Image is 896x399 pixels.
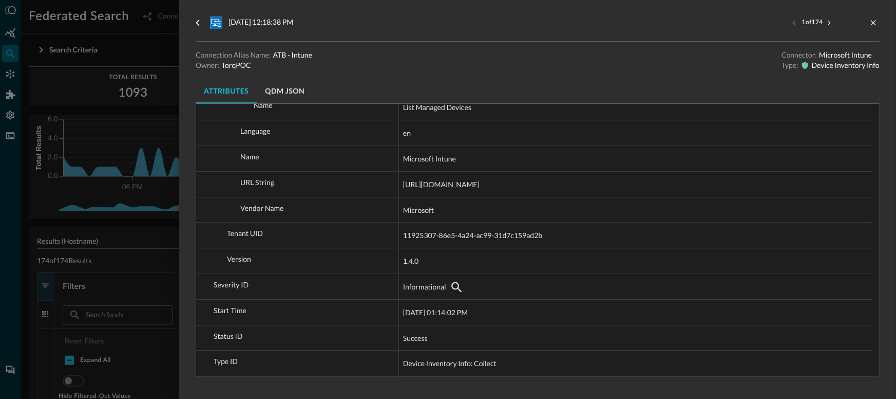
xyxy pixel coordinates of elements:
[196,79,257,103] button: Attributes
[819,50,872,60] p: Microsoft Intune
[867,16,880,29] button: close-drawer
[196,60,219,70] p: Owner:
[403,127,411,139] span: en
[227,229,263,238] span: Tenant UID
[196,50,271,60] p: Connection Alias Name:
[824,17,834,28] button: next result
[403,306,468,319] span: [DATE] 01:14:02 PM
[403,332,428,344] span: Success
[254,101,273,110] span: Name
[221,60,251,70] p: TorqPOC
[403,281,446,293] span: Informational
[210,16,222,29] svg: Microsoft Intune
[240,204,283,212] span: Vendor Name
[273,50,312,60] p: ATB - Intune
[240,178,274,187] span: URL String
[257,79,313,103] button: QDM JSON
[227,255,251,263] span: Version
[812,60,880,70] p: Device Inventory Info
[214,357,238,366] span: Type ID
[403,255,418,267] span: 1.4.0
[781,60,798,70] p: Type:
[214,306,246,315] span: Start Time
[240,152,259,161] span: Name
[403,101,471,114] span: List Managed Devices
[228,16,293,29] p: [DATE] 12:18:38 PM
[403,357,497,370] span: Device Inventory Info: Collect
[214,332,242,340] span: Status ID
[403,229,542,242] span: 11925307-86e5-4a24-ac99-31d7c159ad2b
[214,280,249,289] span: Severity ID
[802,19,823,27] span: 1 of 174
[189,14,206,31] button: go back
[240,126,271,135] span: Language
[403,204,434,216] span: Microsoft
[781,50,817,60] p: Connector:
[403,153,456,165] span: Microsoft Intune
[403,178,480,191] span: [URL][DOMAIN_NAME]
